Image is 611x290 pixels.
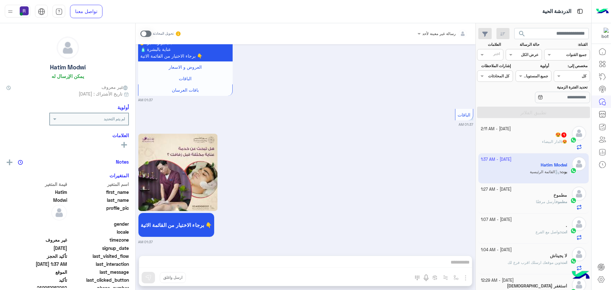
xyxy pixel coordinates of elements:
[6,189,67,195] span: Hatim
[422,31,456,36] span: رسالة غير معينة لأحد
[57,37,79,59] img: defaultAdmin.png
[52,73,84,79] h6: يمكن الإرسال له
[570,265,592,287] img: hulul-logo.png
[7,159,12,165] img: add
[597,28,609,39] img: 322853014244696
[555,63,587,69] label: مخصص إلى:
[561,260,567,265] span: انت
[79,90,123,97] span: تاريخ الأشتراك : [DATE]
[550,253,567,258] h5: لا يجيناش
[169,64,202,70] span: العروض و الاسعار
[570,228,577,234] img: WhatsApp
[102,84,129,90] span: غير معروف
[481,187,511,193] small: [DATE] - 1:27 AM
[478,42,501,47] label: العلامات
[68,237,129,243] span: timezone
[560,260,567,265] b: :
[596,5,609,18] img: Logo
[70,5,102,18] a: تواصل معنا
[6,8,14,16] img: profile
[68,181,129,187] span: اسم المتغير
[50,64,86,71] h5: Hatim Modwi
[572,247,586,261] img: defaultAdmin.png
[542,139,561,144] span: الدار البيضاء
[6,132,129,138] h6: العلامات
[514,28,530,42] button: search
[561,230,567,234] span: انت
[6,229,67,235] span: null
[68,221,129,227] span: gender
[116,159,129,165] h6: Notes
[560,230,567,234] b: :
[507,283,567,289] h5: استغفر الله
[68,269,129,275] span: last_message
[20,6,29,15] img: userImage
[153,31,174,36] small: تحويل المحادثة
[572,187,586,201] img: defaultAdmin.png
[68,205,129,219] span: profile_pic
[179,76,192,81] span: الباقات
[459,122,473,127] small: 01:37 AM
[6,277,67,283] span: تأكيد
[138,97,153,103] small: 01:37 AM
[556,199,567,204] span: مطموخ
[576,7,584,15] img: tab
[141,222,212,228] span: برجاء الاختيار من القائمة الاتية 👇
[508,260,560,265] span: وين موقعك ارسلك اقرب فرع لك
[55,8,63,15] img: tab
[572,126,586,140] img: defaultAdmin.png
[38,8,45,15] img: tab
[6,237,67,243] span: غير معروف
[53,5,65,18] a: tab
[561,139,567,144] b: :
[68,253,129,259] span: last_visited_flow
[68,189,129,195] span: first_name
[518,30,526,38] span: search
[117,104,129,110] h6: أولوية
[481,126,511,132] small: [DATE] - 2:11 AM
[477,107,590,118] button: تطبيق الفلاتر
[6,253,67,259] span: تأكيد الحجز
[481,247,512,253] small: [DATE] - 1:04 AM
[536,230,560,234] span: تواصل مع الفرع
[572,217,586,231] img: defaultAdmin.png
[516,63,549,69] label: أولوية
[478,63,510,69] label: إشارات الملاحظات
[507,42,539,47] label: حالة الرسالة
[109,173,129,178] h6: المتغيرات
[160,272,186,283] button: ارسل واغلق
[570,137,577,143] img: WhatsApp
[68,197,129,203] span: last_name
[138,239,153,244] small: 01:37 AM
[6,261,67,267] span: 2025-09-24T22:37:43.5735396Z
[68,261,129,267] span: last_interaction
[6,269,67,275] span: الموقع
[6,221,67,227] span: null
[570,197,577,204] img: WhatsApp
[481,217,512,223] small: [DATE] - 1:07 AM
[6,245,67,251] span: 2025-09-24T21:49:55.5Z
[566,223,567,228] h5: .
[18,160,23,165] img: notes
[6,181,67,187] span: قيمة المتغير
[104,117,125,121] b: لم يتم التحديد
[561,132,566,138] span: 1
[570,258,577,264] img: WhatsApp
[51,205,67,221] img: defaultAdmin.png
[68,277,129,283] span: last_clicked_button
[555,132,567,138] h5: 😍
[172,87,199,93] span: باقات العرسان
[68,245,129,251] span: signup_date
[536,199,556,204] span: أرسل مرفقًا
[562,139,567,144] span: 😍
[458,112,470,117] span: الباقات
[138,134,218,211] img: Q2FwdHVyZSAoMykucG5n.png
[545,42,588,47] label: القناة:
[6,197,67,203] span: Modwi
[542,7,571,16] p: الدردشة الحية
[516,84,587,90] label: تحديد الفترة الزمنية
[493,51,501,58] div: اختر
[68,229,129,235] span: locale
[481,278,514,284] small: [DATE] - 12:29 AM
[553,193,567,198] h5: مطموخ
